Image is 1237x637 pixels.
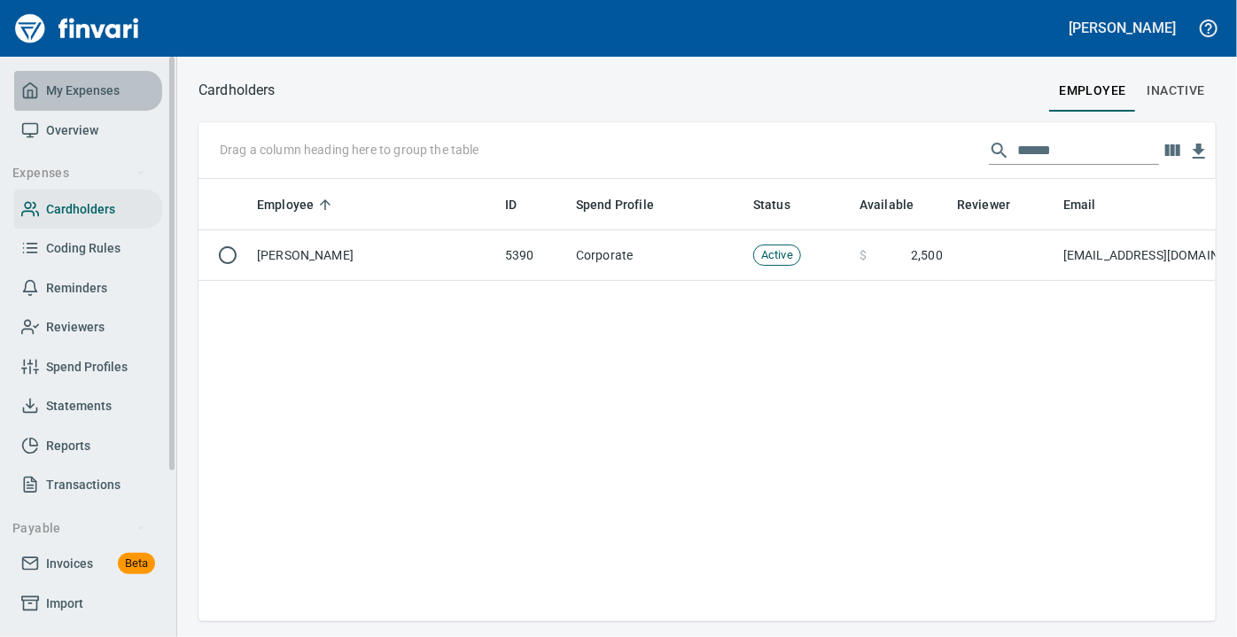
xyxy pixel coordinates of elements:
a: My Expenses [14,71,162,111]
span: Available [860,194,914,215]
button: Payable [5,512,153,545]
span: Reports [46,435,90,457]
a: Overview [14,111,162,151]
a: Statements [14,386,162,426]
span: Import [46,593,83,615]
span: Statements [46,395,112,417]
span: ID [505,194,540,215]
span: Reminders [46,277,107,299]
span: Expenses [12,162,146,184]
span: Available [860,194,937,215]
p: Cardholders [198,80,276,101]
a: Spend Profiles [14,347,162,387]
span: Email [1063,194,1119,215]
span: My Expenses [46,80,120,102]
span: Employee [257,194,314,215]
a: Reports [14,426,162,466]
button: Expenses [5,157,153,190]
span: Invoices [46,553,93,575]
a: InvoicesBeta [14,544,162,584]
span: Beta [118,554,155,574]
span: Transactions [46,474,121,496]
span: Cardholders [46,198,115,221]
td: 5390 [498,230,569,281]
img: Finvari [11,7,144,50]
a: Cardholders [14,190,162,229]
span: Reviewer [957,194,1010,215]
span: Spend Profiles [46,356,128,378]
a: Import [14,584,162,624]
a: Transactions [14,465,162,505]
span: Reviewer [957,194,1033,215]
span: Reviewers [46,316,105,338]
span: Inactive [1148,80,1205,102]
button: Choose columns to display [1159,137,1186,164]
span: ID [505,194,517,215]
span: Payable [12,517,146,540]
a: Coding Rules [14,229,162,268]
a: Reviewers [14,307,162,347]
td: Corporate [569,230,746,281]
h5: [PERSON_NAME] [1070,19,1176,37]
nav: breadcrumb [198,80,276,101]
p: Drag a column heading here to group the table [220,141,479,159]
span: Employee [257,194,337,215]
button: [PERSON_NAME] [1065,14,1180,42]
span: Spend Profile [576,194,677,215]
span: Spend Profile [576,194,654,215]
span: 2,500 [911,246,943,264]
span: Email [1063,194,1096,215]
span: $ [860,246,867,264]
span: Coding Rules [46,237,121,260]
span: employee [1060,80,1126,102]
span: Overview [46,120,98,142]
span: Active [754,247,800,264]
button: Download table [1186,138,1212,165]
a: Reminders [14,268,162,308]
span: Status [753,194,790,215]
td: [PERSON_NAME] [250,230,498,281]
span: Status [753,194,813,215]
